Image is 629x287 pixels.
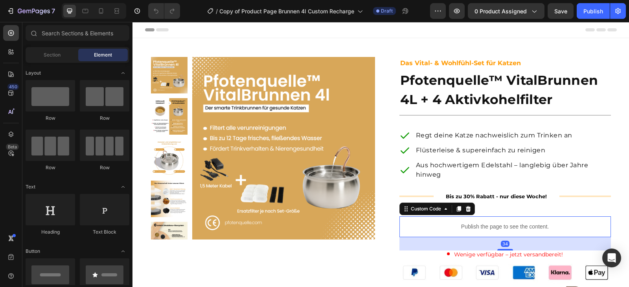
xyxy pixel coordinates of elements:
div: Heading [26,229,75,236]
button: Publish [577,3,610,19]
span: 0 product assigned [475,7,527,15]
span: Layout [26,69,41,77]
p: Aus hochwertigem Edelstahl – langlebig über Jahre hinweg [283,139,477,157]
h1: Pfotenquelle™ VitalBrunnen 4L + 4 Aktivkohelfilter [267,48,478,88]
div: Undo/Redo [148,3,180,19]
button: Save [548,3,574,19]
span: Toggle open [117,67,129,79]
div: Text Block [80,229,129,236]
button: 0 product assigned [468,3,544,19]
div: Row [80,115,129,122]
img: gempages_567733187413803941-583d5592-9e6b-4066-97a7-186d217e59e6.jpg [267,242,478,263]
input: Search Sections & Elements [26,25,129,41]
p: 7 [51,6,55,16]
div: Beta [6,144,19,150]
div: Row [80,164,129,171]
span: Text [26,183,35,190]
p: Publish the page to see the content. [267,201,478,209]
div: Row [26,164,75,171]
span: / [216,7,218,15]
p: Das Vital- & Wohlfühl-Set für Katzen [268,36,478,47]
div: Custom Code [277,183,310,190]
div: Row [26,115,75,122]
p: Flüsterleise & supereinfach zu reinigen [283,124,477,133]
p: Regt deine Katze nachweislich zum Trinken an [283,109,477,118]
div: 450 [7,84,19,90]
strong: Bis zu 30% Rabatt - nur diese Woche! [313,171,414,177]
div: 34 [368,219,377,225]
iframe: Design area [132,22,629,287]
span: Toggle open [117,245,129,258]
span: Draft [381,7,393,15]
span: Copy of Product Page Brunnen 4l Custom Recharge [219,7,354,15]
span: Button [26,248,40,255]
button: 7 [3,3,59,19]
span: Save [554,8,567,15]
span: Wenige verfügbar – jetzt versandbereit! [322,229,430,237]
div: Publish [583,7,603,15]
span: Toggle open [117,181,129,193]
span: Element [94,51,112,58]
span: Section [44,51,61,58]
div: Open Intercom Messenger [602,249,621,267]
